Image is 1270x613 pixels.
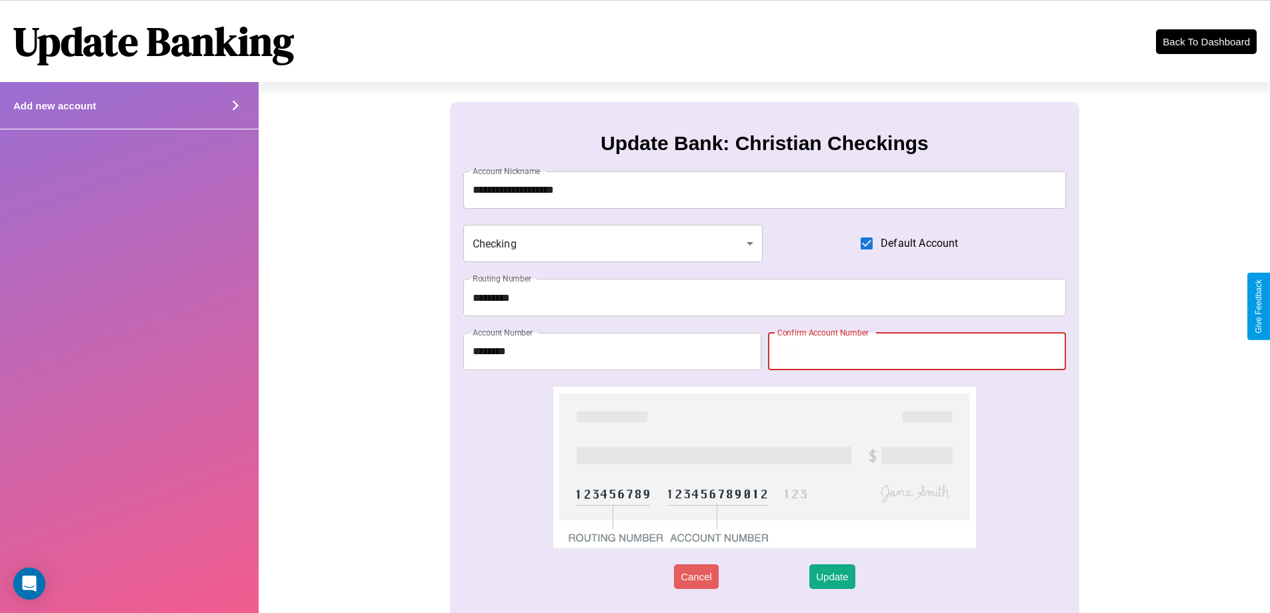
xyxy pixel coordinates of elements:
label: Account Nickname [473,165,541,177]
div: Checking [463,225,763,262]
button: Cancel [674,564,719,589]
span: Default Account [881,235,958,251]
div: Open Intercom Messenger [13,568,45,600]
div: Give Feedback [1254,279,1263,334]
button: Update [809,564,855,589]
img: check [553,387,975,548]
button: Back To Dashboard [1156,29,1257,54]
label: Confirm Account Number [777,327,869,338]
h3: Update Bank: Christian Checkings [601,132,929,155]
h1: Update Banking [13,14,294,69]
h4: Add new account [13,100,96,111]
label: Routing Number [473,273,531,284]
label: Account Number [473,327,533,338]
